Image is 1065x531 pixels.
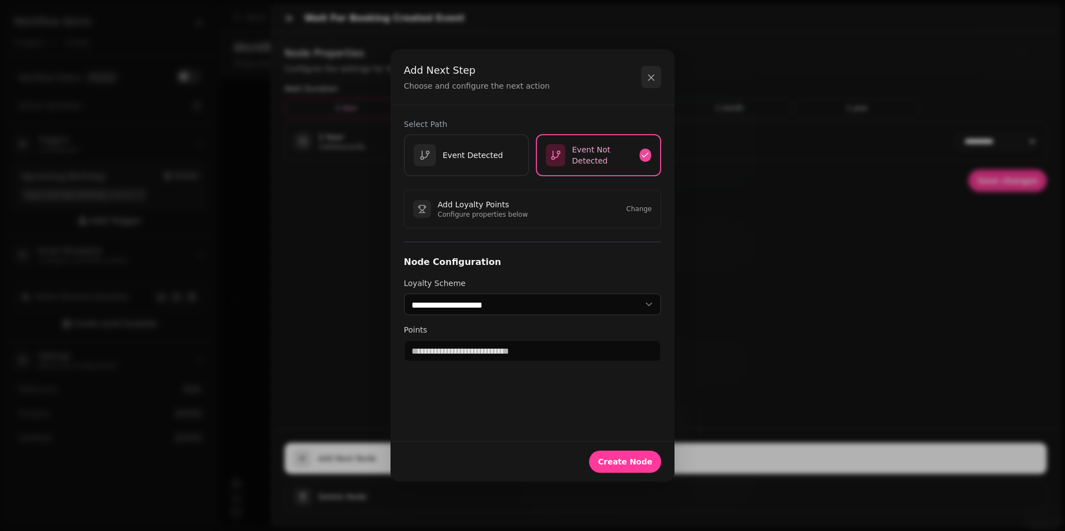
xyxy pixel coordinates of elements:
p: Event Detected [443,150,503,161]
span: Create Node [598,458,652,466]
label: Loyalty Scheme [404,278,661,289]
p: Event Not Detected [572,144,639,166]
h2: Add Next Step [404,63,550,78]
label: Select Path [404,119,661,130]
p: Configure properties below [438,210,528,219]
button: Event Detected [404,134,529,176]
label: Points [404,324,661,335]
p: Add Loyalty Points [438,199,528,210]
button: Change [626,205,652,213]
button: Event Not Detected [536,134,661,176]
h3: Node Configuration [404,256,661,269]
button: Create Node [589,451,661,473]
p: Choose and configure the next action [404,80,550,91]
